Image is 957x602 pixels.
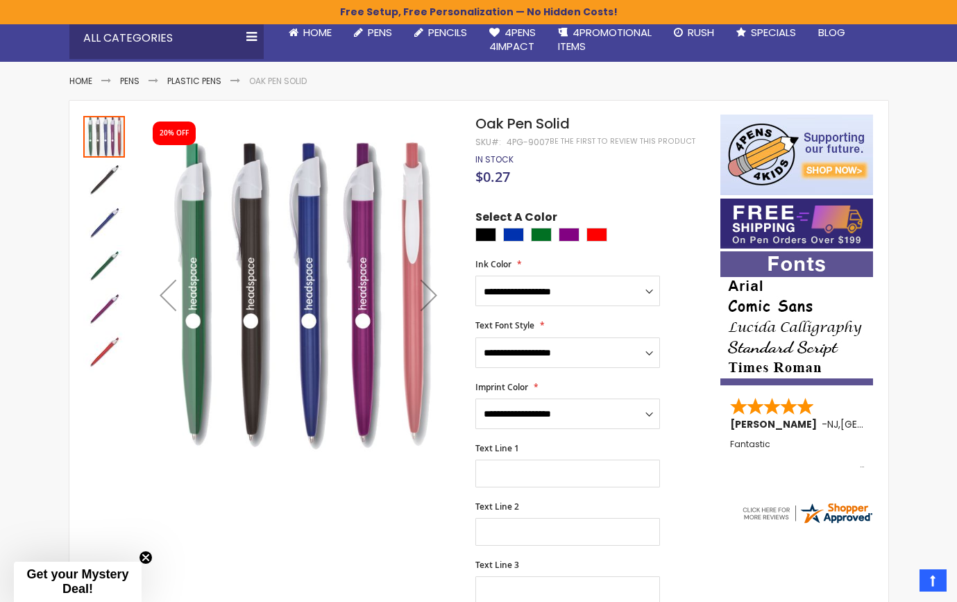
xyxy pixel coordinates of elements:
[720,115,873,195] img: 4pens 4 kids
[140,115,196,475] div: Previous
[818,25,845,40] span: Blog
[475,136,501,148] strong: SKU
[83,201,126,244] div: Oak Pen Solid
[403,17,478,48] a: Pencils
[507,137,550,148] div: 4PG-9007
[139,551,153,565] button: Close teaser
[720,251,873,385] img: font-personalization-examples
[83,115,126,158] div: Oak Pen Solid
[725,17,807,48] a: Specials
[475,442,519,454] span: Text Line 1
[740,501,874,526] img: 4pens.com widget logo
[751,25,796,40] span: Specials
[83,159,125,201] img: Oak Pen Solid
[740,517,874,528] a: 4pens.com certificate URL
[730,440,865,469] div: Fantastic
[83,330,125,373] div: Oak Pen Solid
[278,17,343,48] a: Home
[663,17,725,48] a: Rush
[83,244,126,287] div: Oak Pen Solid
[167,75,221,87] a: Plastic Pens
[14,562,142,602] div: Get your Mystery Deal!Close teaser
[475,559,519,571] span: Text Line 3
[69,75,92,87] a: Home
[69,17,264,59] div: All Categories
[478,17,547,62] a: 4Pens4impact
[83,331,125,373] img: Oak Pen Solid
[83,202,125,244] img: Oak Pen Solid
[83,288,125,330] img: Oak Pen Solid
[83,245,125,287] img: Oak Pen Solid
[475,154,514,165] div: Availability
[160,128,189,138] div: 20% OFF
[140,135,457,452] img: Oak Pen Solid
[531,228,552,242] div: Green
[489,25,536,53] span: 4Pens 4impact
[688,25,714,40] span: Rush
[558,25,652,53] span: 4PROMOTIONAL ITEMS
[842,565,957,602] iframe: Google Customer Reviews
[475,501,519,512] span: Text Line 2
[547,17,663,62] a: 4PROMOTIONALITEMS
[503,228,524,242] div: Blue
[83,158,126,201] div: Oak Pen Solid
[475,167,510,186] span: $0.27
[401,115,457,475] div: Next
[550,136,695,147] a: Be the first to review this product
[120,75,139,87] a: Pens
[827,417,838,431] span: NJ
[475,114,570,133] span: Oak Pen Solid
[26,567,128,596] span: Get your Mystery Deal!
[840,417,942,431] span: [GEOGRAPHIC_DATA]
[475,381,528,393] span: Imprint Color
[730,417,822,431] span: [PERSON_NAME]
[343,17,403,48] a: Pens
[475,228,496,242] div: Black
[249,76,307,87] li: Oak Pen Solid
[303,25,332,40] span: Home
[428,25,467,40] span: Pencils
[475,210,557,228] span: Select A Color
[475,258,511,270] span: Ink Color
[807,17,856,48] a: Blog
[368,25,392,40] span: Pens
[559,228,579,242] div: Purple
[475,319,534,331] span: Text Font Style
[475,153,514,165] span: In stock
[83,287,126,330] div: Oak Pen Solid
[586,228,607,242] div: Red
[822,417,942,431] span: - ,
[720,199,873,249] img: Free shipping on orders over $199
